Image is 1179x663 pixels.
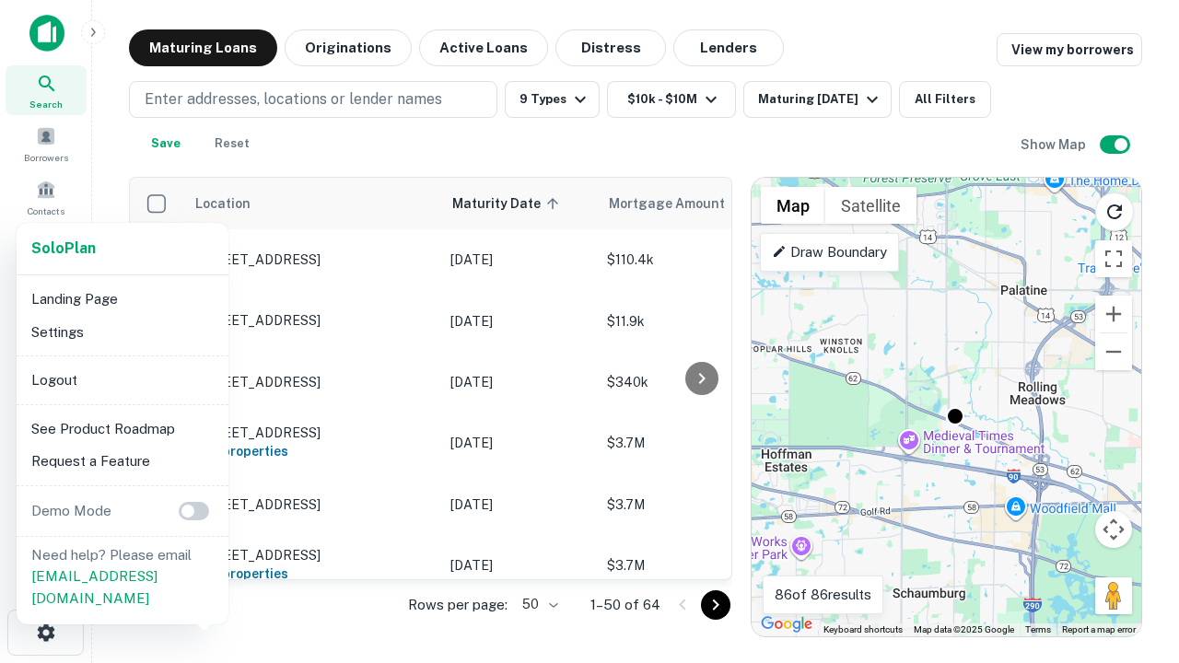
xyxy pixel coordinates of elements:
[31,238,96,260] a: SoloPlan
[24,364,221,397] li: Logout
[31,544,214,610] p: Need help? Please email
[24,500,119,522] p: Demo Mode
[24,413,221,446] li: See Product Roadmap
[24,445,221,478] li: Request a Feature
[31,568,158,606] a: [EMAIL_ADDRESS][DOMAIN_NAME]
[1087,457,1179,545] iframe: Chat Widget
[24,316,221,349] li: Settings
[24,283,221,316] li: Landing Page
[31,239,96,257] strong: Solo Plan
